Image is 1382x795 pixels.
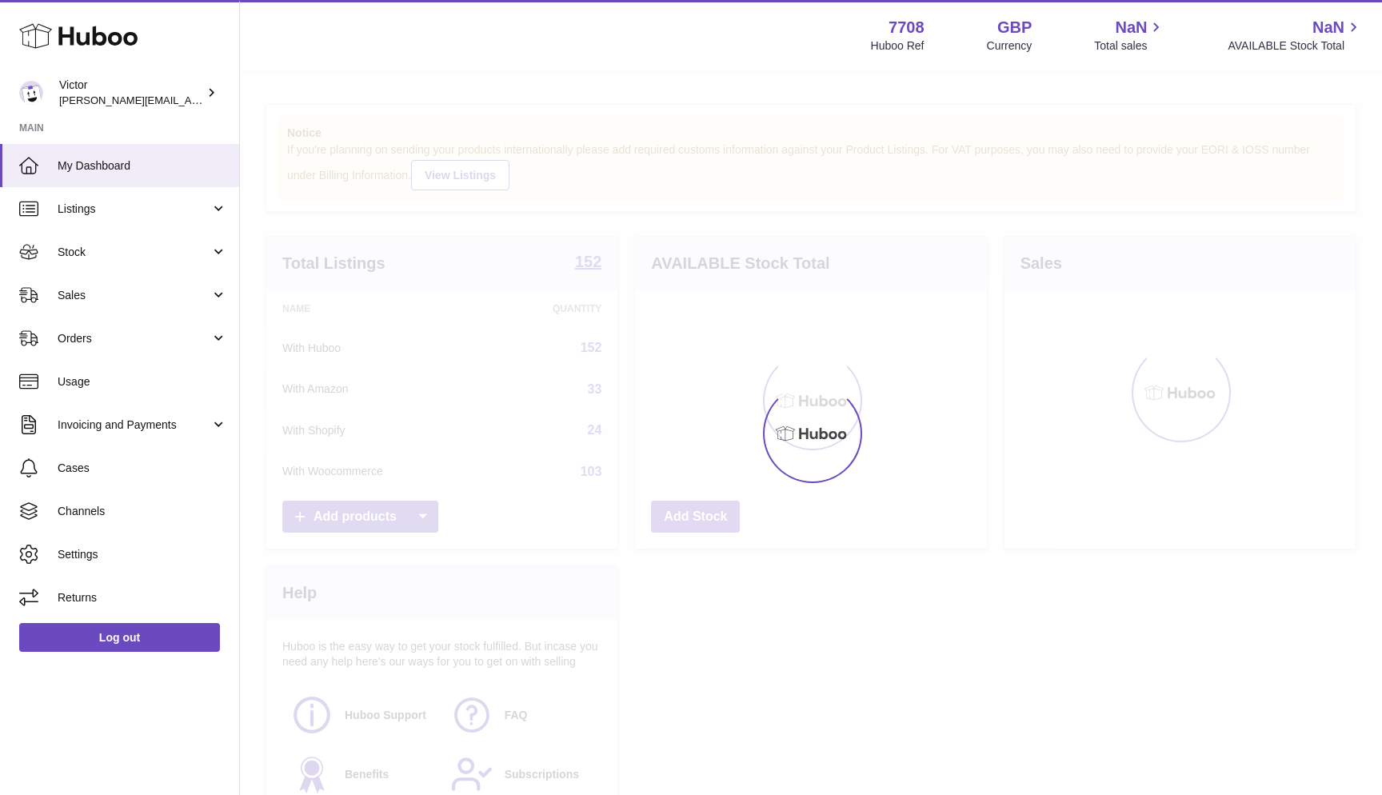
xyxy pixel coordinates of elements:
span: Settings [58,547,227,562]
span: NaN [1115,17,1147,38]
div: Huboo Ref [871,38,925,54]
div: Victor [59,78,203,108]
strong: 7708 [889,17,925,38]
img: victor@erbology.co [19,81,43,105]
span: AVAILABLE Stock Total [1228,38,1363,54]
span: Orders [58,331,210,346]
span: Invoicing and Payments [58,417,210,433]
strong: GBP [997,17,1032,38]
span: My Dashboard [58,158,227,174]
span: [PERSON_NAME][EMAIL_ADDRESS][DOMAIN_NAME] [59,94,321,106]
span: Returns [58,590,227,605]
span: Total sales [1094,38,1165,54]
span: Stock [58,245,210,260]
div: Currency [987,38,1033,54]
span: NaN [1312,17,1344,38]
span: Usage [58,374,227,390]
span: Sales [58,288,210,303]
a: NaN Total sales [1094,17,1165,54]
a: NaN AVAILABLE Stock Total [1228,17,1363,54]
span: Listings [58,202,210,217]
span: Channels [58,504,227,519]
a: Log out [19,623,220,652]
span: Cases [58,461,227,476]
